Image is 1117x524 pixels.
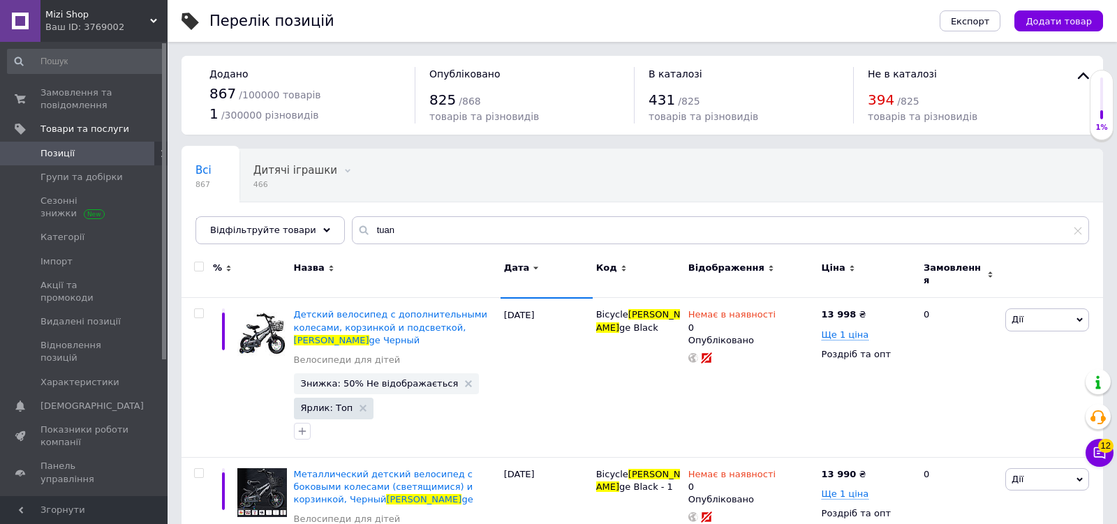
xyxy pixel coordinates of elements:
span: ge Черный [369,335,420,345]
span: 867 [195,179,212,190]
div: Перелік позицій [209,14,334,29]
a: Детский велосипед с дополнительными колесами, корзинкой и подсветкой,[PERSON_NAME]ge Черный [294,309,487,345]
span: [DEMOGRAPHIC_DATA] [40,400,144,412]
img: Металлический детский велосипед с боковыми колесами (светящимися) и корзинкой, Черный Tuange [237,468,287,518]
span: Позиції [40,147,75,160]
span: Додати товар [1026,16,1092,27]
span: Дії [1012,314,1023,324]
span: Характеристики [40,376,119,389]
span: / 100000 товарів [239,89,320,100]
span: / 825 [897,96,919,107]
span: Дата [504,262,530,274]
span: Товари та послуги [40,123,129,135]
span: В каталозі [649,68,702,80]
span: Акції та промокоди [40,279,129,304]
span: Немає в наявності [688,309,776,324]
span: ge [461,494,473,504]
span: [PERSON_NAME] [294,335,369,345]
span: Замовлення та повідомлення [40,87,129,112]
span: Експорт [951,16,990,27]
span: Коренева група [195,217,283,230]
span: [PERSON_NAME] [386,494,461,504]
span: Немає в наявності [688,469,776,484]
span: Панель управління [40,460,129,485]
input: Пошук по назві позиції, артикулу і пошуковим запитам [352,216,1089,244]
span: Відображення [688,262,764,274]
span: Не в каталозі [868,68,937,80]
span: / 868 [459,96,480,107]
div: ₴ [822,308,866,321]
span: Ціна [822,262,845,274]
div: Ваш ID: 3769002 [45,21,168,33]
span: Сезонні знижки [40,195,129,220]
div: 0 [915,298,1002,457]
span: Всі [195,164,212,177]
span: % [213,262,222,274]
span: Імпорт [40,255,73,268]
span: 1 [209,105,219,122]
span: Ще 1 ціна [822,329,869,340]
span: Назва [294,262,325,274]
span: 466 [253,179,337,190]
span: Детский велосипед с дополнительными колесами, корзинкой и подсветкой, [294,309,487,332]
span: Показники роботи компанії [40,424,129,449]
div: 0 [688,468,776,493]
span: [PERSON_NAME] [596,309,681,332]
div: 0 [688,308,776,334]
img: Детский велосипед с дополнительными колесами, корзинкой и подсветкой, Tuange Черный [237,308,287,358]
button: Експорт [940,10,1001,31]
span: Групи та добірки [40,171,123,184]
a: Велосипеди для дітей [294,354,401,366]
div: Роздріб та опт [822,507,912,520]
span: 867 [209,85,236,102]
span: 394 [868,91,894,108]
span: 12 [1098,439,1114,453]
span: Ярлик: Топ [301,403,353,412]
div: [DATE] [501,298,593,457]
span: ge Black [619,322,658,333]
a: Металлический детский велосипед с боковыми колесами (светящимися) и корзинкой, Черный[PERSON_NAME]ge [294,469,473,504]
span: / 300000 різновидів [221,110,319,121]
span: Дитячі іграшки [253,164,337,177]
span: Категорії [40,231,84,244]
input: Пошук [7,49,165,74]
span: Ще 1 ціна [822,488,869,500]
span: Додано [209,68,248,80]
span: Код [596,262,617,274]
span: Mizi Shop [45,8,150,21]
span: Знижка: 50% Не відображається [301,379,459,388]
span: Опубліковано [429,68,501,80]
div: ₴ [822,468,866,481]
span: товарів та різновидів [868,111,977,122]
span: товарів та різновидів [429,111,539,122]
span: Bicycle [596,309,628,320]
div: Роздріб та опт [822,348,912,361]
div: Опубліковано [688,334,815,347]
span: [PERSON_NAME] [596,469,681,492]
div: Опубліковано [688,493,815,506]
span: ge Black - 1 [619,481,673,492]
span: Відфільтруйте товари [210,225,316,235]
button: Додати товар [1014,10,1103,31]
span: Дії [1012,474,1023,484]
span: 431 [649,91,675,108]
span: 825 [429,91,456,108]
span: Замовлення [924,262,984,287]
span: Bicycle [596,469,628,479]
b: 13 990 [822,469,857,479]
span: товарів та різновидів [649,111,758,122]
span: Відновлення позицій [40,339,129,364]
span: Металлический детский велосипед с боковыми колесами (светящимися) и корзинкой, Черный [294,469,473,504]
button: Чат з покупцем12 [1086,439,1114,467]
span: Видалені позиції [40,315,121,328]
b: 13 998 [822,309,857,320]
span: / 825 [678,96,700,107]
div: 1% [1090,123,1113,133]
